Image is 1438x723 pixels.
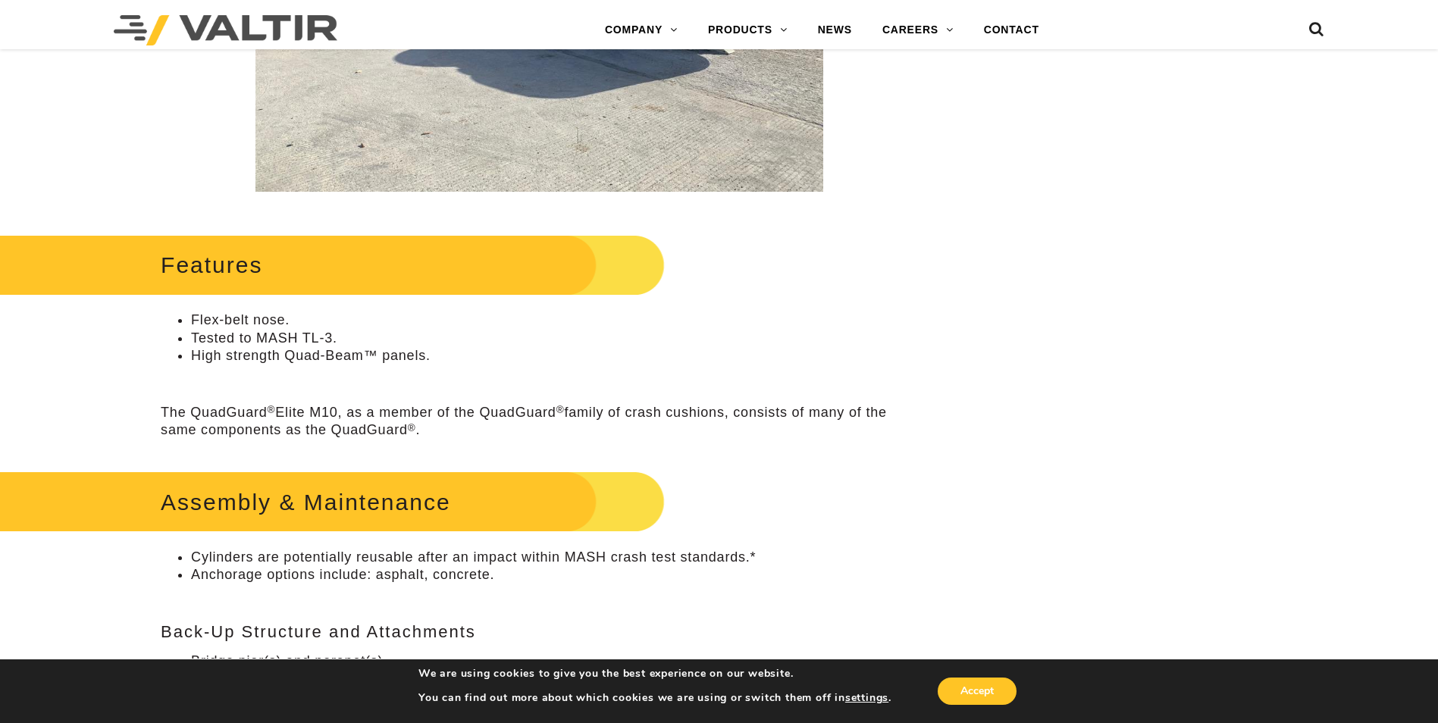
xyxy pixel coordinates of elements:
[114,15,337,45] img: Valtir
[191,330,918,347] li: Tested to MASH TL-3.
[268,404,276,415] sup: ®
[845,691,888,705] button: settings
[803,15,867,45] a: NEWS
[191,311,918,329] li: Flex-belt nose.
[191,653,918,670] li: Bridge pier(s) and parapet(s)
[969,15,1054,45] a: CONTACT
[191,549,918,566] li: Cylinders are potentially reusable after an impact within MASH crash test standards.*
[161,623,918,641] h3: Back-Up Structure and Attachments
[161,404,918,440] p: The QuadGuard Elite M10, as a member of the QuadGuard family of crash cushions, consists of many ...
[556,404,565,415] sup: ®
[693,15,803,45] a: PRODUCTS
[408,422,416,433] sup: ®
[938,678,1017,705] button: Accept
[191,566,918,584] li: Anchorage options include: asphalt, concrete.
[590,15,693,45] a: COMPANY
[418,667,891,681] p: We are using cookies to give you the best experience on our website.
[418,691,891,705] p: You can find out more about which cookies we are using or switch them off in .
[867,15,969,45] a: CAREERS
[191,347,918,365] li: High strength Quad-Beam™ panels.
